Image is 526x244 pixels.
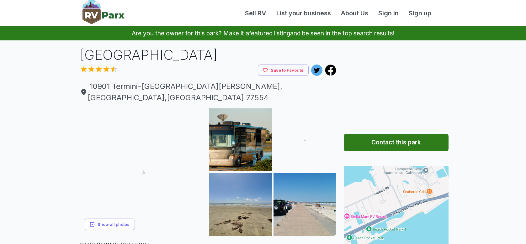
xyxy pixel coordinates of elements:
[80,108,208,236] img: AAcXr8p45H6UZMJF1ZiRCVEaTU9BNuT8JOxmFjblJ5wHtV-qEl86ih5xC6EJXOwKxeZ6hOLV0Xc9J045vpO6JidKD0IIrmon0...
[274,108,337,171] img: AAcXr8q-4cf3seUrpDzNT0G2DfDjEV0yzD0T5e2lKhBqJBWNOBoyeeOtup_3jxPSD3aFPhkX40HS5uUKkP8vvncw3Z--Fk3Yj...
[404,8,436,18] a: Sign up
[271,8,336,18] a: List your business
[80,45,337,65] h1: [GEOGRAPHIC_DATA]
[274,173,337,236] img: AAcXr8ov9cwLwE5KjFfSzcdMjZvZf_EgCNtJrezuR0HiONhkl0YaRnxyTa3hYyawzWA4tmuJVWWHikaGKTIojmBkHAe40YO07...
[240,8,271,18] a: Sell RV
[373,8,404,18] a: Sign in
[80,81,337,103] span: 10901 Termini-[GEOGRAPHIC_DATA][PERSON_NAME] , [GEOGRAPHIC_DATA] , [GEOGRAPHIC_DATA] 77554
[344,134,449,151] button: Contact this park
[80,81,337,103] a: 10901 Termini-[GEOGRAPHIC_DATA][PERSON_NAME],[GEOGRAPHIC_DATA],[GEOGRAPHIC_DATA] 77554
[85,219,135,230] button: Show all photos
[344,45,449,124] iframe: Advertisement
[258,65,309,76] button: Save to Favorite
[249,29,290,37] a: featured listing
[8,26,518,40] p: Are you the owner for this park? Make it a and be seen in the top search results!
[336,8,373,18] a: About Us
[209,108,272,171] img: AAcXr8qxxxIKiHexLJlxF5fJxebG1JtzSCb6LfxQfWyXYR78Unz6CPrXaKKJEYt--4g95-2RbNAQ5YqLur7NXAS0xKb2c5wTT...
[209,173,272,236] img: AAcXr8qDY5-eZs6FiaD-jx4022K7AYh4uv_TyUVkBw9jQLVx0Tn1zG8IA_k8icPJC7HChNfntbcNX7aeLOBlaDB8xz7Is75xD...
